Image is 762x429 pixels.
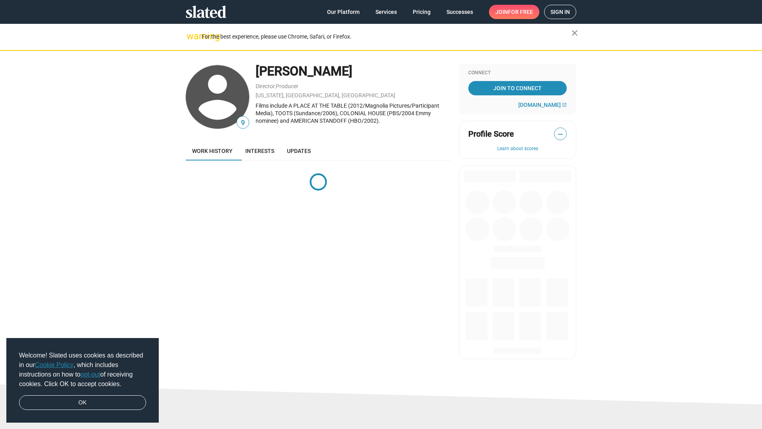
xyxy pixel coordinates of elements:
a: Sign in [544,5,576,19]
a: Our Platform [321,5,366,19]
div: Connect [468,70,567,76]
a: Services [369,5,403,19]
div: cookieconsent [6,338,159,423]
mat-icon: warning [187,31,196,41]
a: opt-out [81,371,100,378]
a: Join To Connect [468,81,567,95]
span: Welcome! Slated uses cookies as described in our , which includes instructions on how to of recei... [19,351,146,389]
span: Interests [245,148,274,154]
span: Sign in [550,5,570,19]
a: Producer [276,83,298,89]
a: dismiss cookie message [19,395,146,410]
a: Joinfor free [489,5,539,19]
a: Pricing [406,5,437,19]
span: Services [375,5,397,19]
a: Successes [440,5,479,19]
span: Join To Connect [470,81,565,95]
span: Pricing [413,5,431,19]
span: Updates [287,148,311,154]
a: Cookie Policy [35,361,73,368]
a: [DOMAIN_NAME] [518,102,567,108]
span: Work history [192,148,233,154]
span: for free [508,5,533,19]
div: Films include A PLACE AT THE TABLE (2012/Magnolia Pictures/Participant Media), TOOTS (Sundance/20... [256,102,451,124]
button: Learn about scores [468,146,567,152]
a: Updates [281,141,317,160]
span: Join [495,5,533,19]
span: Successes [446,5,473,19]
span: Profile Score [468,129,514,139]
span: — [554,129,566,139]
a: [US_STATE], [GEOGRAPHIC_DATA], [GEOGRAPHIC_DATA] [256,92,395,99]
mat-icon: open_in_new [562,102,567,107]
div: [PERSON_NAME] [256,63,451,80]
mat-icon: close [570,28,579,38]
span: , [275,85,276,89]
span: [DOMAIN_NAME] [518,102,561,108]
div: For the best experience, please use Chrome, Safari, or Firefox. [202,31,571,42]
a: Work history [186,141,239,160]
span: 9 [237,118,249,128]
span: Our Platform [327,5,360,19]
a: Director [256,83,275,89]
a: Interests [239,141,281,160]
